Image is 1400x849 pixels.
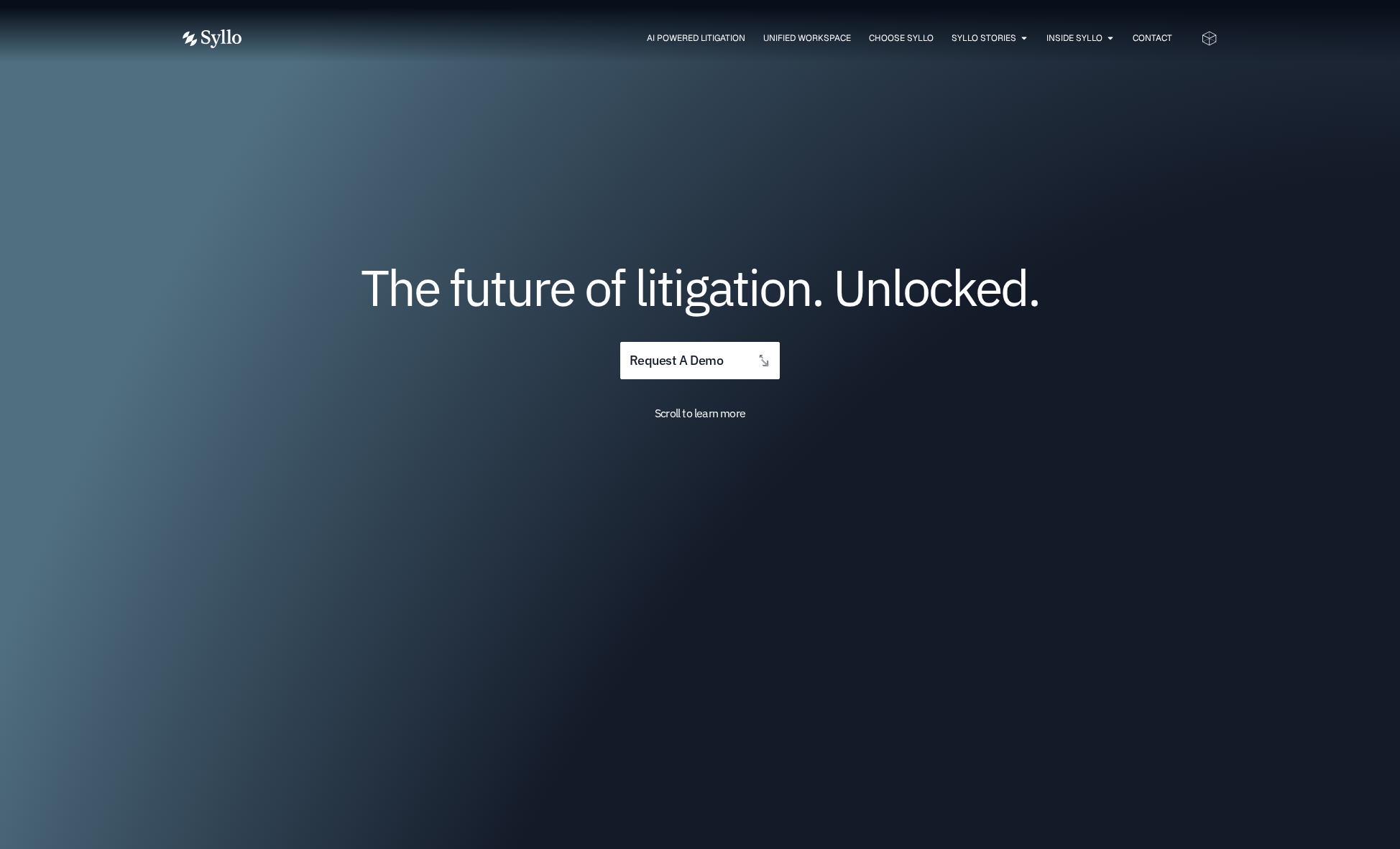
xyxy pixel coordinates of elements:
[655,406,745,420] span: Scroll to learn more
[269,264,1131,311] h1: The future of litigation. Unlocked.
[620,342,780,380] a: request a demo
[763,32,851,45] a: Unified Workspace
[647,32,745,45] a: AI Powered Litigation
[630,354,723,368] span: request a demo
[183,29,241,48] img: Vector
[869,32,934,45] a: Choose Syllo
[1133,32,1172,45] a: Contact
[270,32,1172,45] nav: Menu
[1046,32,1102,45] a: Inside Syllo
[270,32,1172,45] div: Menu Toggle
[952,32,1016,45] a: Syllo Stories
